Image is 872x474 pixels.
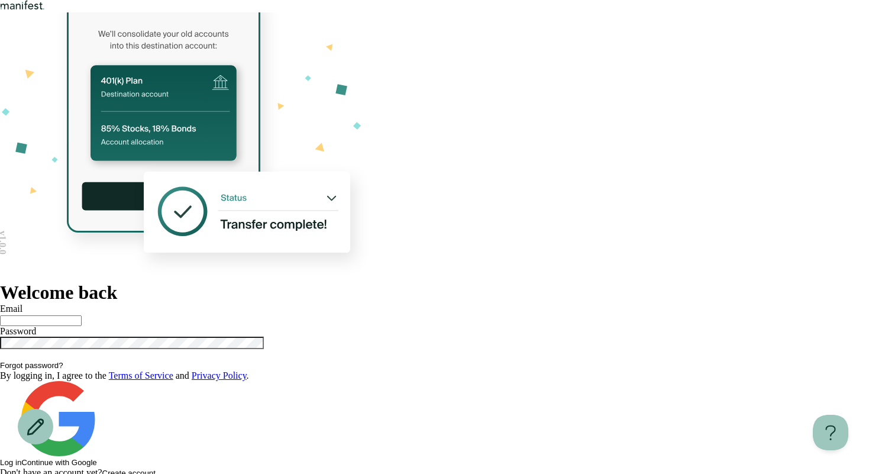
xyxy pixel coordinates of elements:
[21,458,96,467] span: Continue with Google
[109,370,173,381] a: Terms of Service
[21,381,96,467] button: Continue with Google
[192,370,247,381] a: Privacy Policy
[813,415,848,450] iframe: Help Scout Beacon - Open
